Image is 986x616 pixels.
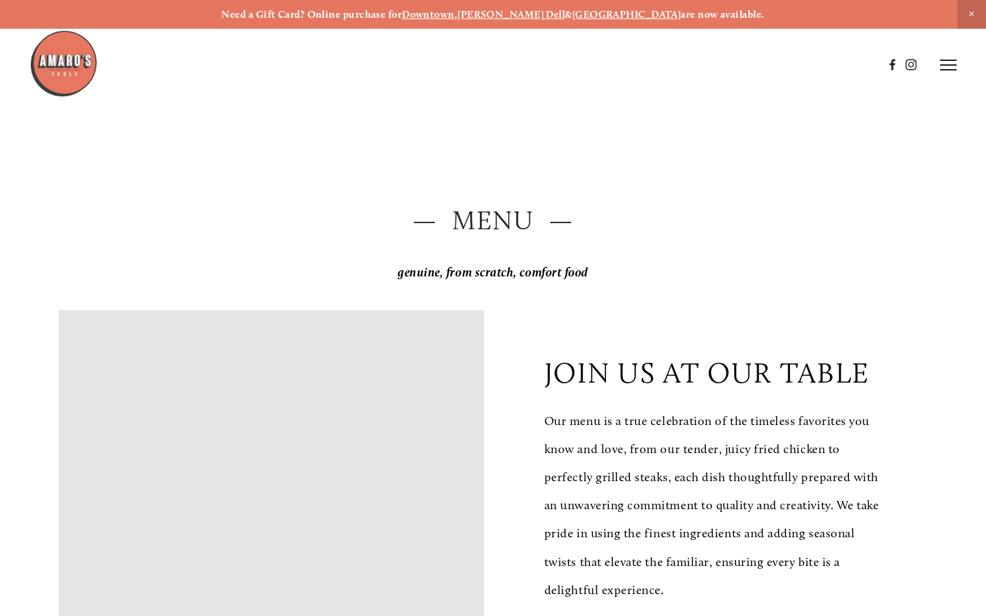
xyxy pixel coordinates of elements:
[544,407,885,604] p: Our menu is a true celebration of the timeless favorites you know and love, from our tender, juic...
[59,203,926,240] h2: — Menu —
[398,265,588,280] em: genuine, from scratch, comfort food
[565,8,572,21] strong: &
[455,8,457,21] strong: ,
[457,8,565,21] a: [PERSON_NAME] Dell
[572,8,681,21] a: [GEOGRAPHIC_DATA]
[544,356,870,389] p: join us at our table
[681,8,764,21] strong: are now available.
[221,8,402,21] strong: Need a Gift Card? Online purchase for
[402,8,455,21] a: Downtown
[29,29,98,98] img: Amaro's Table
